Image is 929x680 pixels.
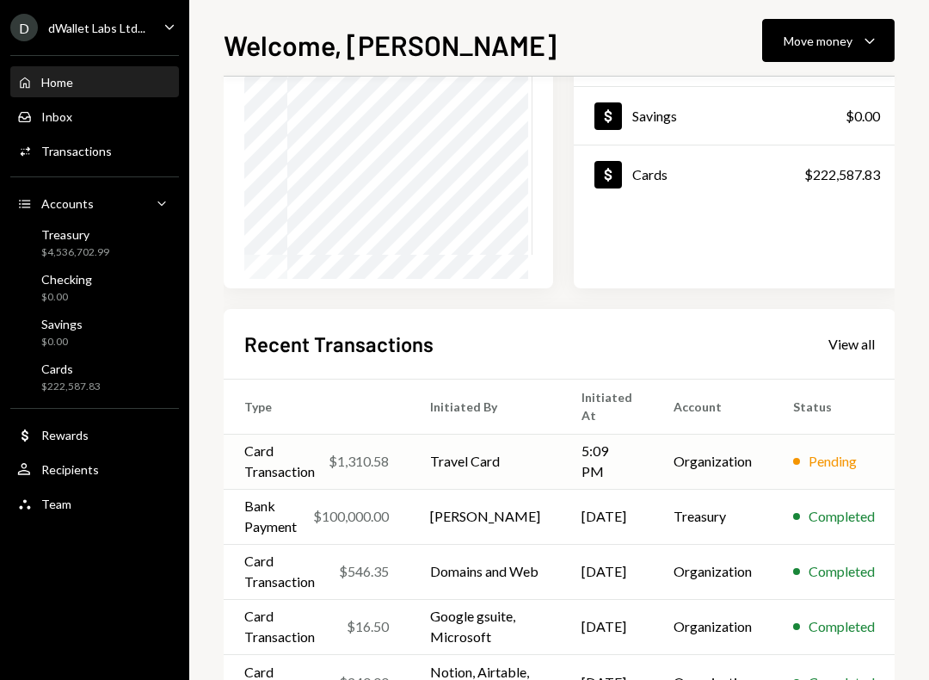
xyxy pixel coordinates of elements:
[809,506,875,527] div: Completed
[41,335,83,349] div: $0.00
[653,544,772,599] td: Organization
[828,336,875,353] div: View all
[10,312,179,353] a: Savings$0.00
[41,290,92,305] div: $0.00
[828,334,875,353] a: View all
[846,106,880,127] div: $0.00
[224,28,557,62] h1: Welcome, [PERSON_NAME]
[41,109,72,124] div: Inbox
[41,317,83,331] div: Savings
[244,441,315,482] div: Card Transaction
[809,561,875,582] div: Completed
[41,227,109,242] div: Treasury
[409,434,561,489] td: Travel Card
[653,379,772,434] th: Account
[561,489,653,544] td: [DATE]
[561,379,653,434] th: Initiated At
[561,434,653,489] td: 5:09 PM
[809,451,857,472] div: Pending
[10,188,179,219] a: Accounts
[762,19,895,62] button: Move money
[409,599,561,654] td: Google gsuite, Microsoft
[10,14,38,41] div: D
[41,144,112,158] div: Transactions
[409,379,561,434] th: Initiated By
[41,245,109,260] div: $4,536,702.99
[804,164,880,185] div: $222,587.83
[653,599,772,654] td: Organization
[10,454,179,485] a: Recipients
[41,75,73,90] div: Home
[10,419,179,450] a: Rewards
[41,196,94,211] div: Accounts
[561,544,653,599] td: [DATE]
[10,135,179,166] a: Transactions
[574,145,901,203] a: Cards$222,587.83
[10,488,179,519] a: Team
[653,489,772,544] td: Treasury
[41,428,89,442] div: Rewards
[339,561,389,582] div: $546.35
[41,380,101,394] div: $222,587.83
[10,356,179,398] a: Cards$222,587.83
[41,272,92,287] div: Checking
[41,497,71,511] div: Team
[10,222,179,263] a: Treasury$4,536,702.99
[41,462,99,477] div: Recipients
[632,166,668,182] div: Cards
[10,267,179,308] a: Checking$0.00
[10,101,179,132] a: Inbox
[574,87,901,145] a: Savings$0.00
[784,32,852,50] div: Move money
[244,606,333,647] div: Card Transaction
[653,434,772,489] td: Organization
[41,362,101,376] div: Cards
[48,21,145,35] div: dWallet Labs Ltd...
[809,616,875,637] div: Completed
[409,489,561,544] td: [PERSON_NAME]
[772,379,895,434] th: Status
[244,330,434,358] h2: Recent Transactions
[561,599,653,654] td: [DATE]
[224,379,409,434] th: Type
[409,544,561,599] td: Domains and Web
[10,66,179,97] a: Home
[347,616,389,637] div: $16.50
[244,551,325,592] div: Card Transaction
[329,451,389,472] div: $1,310.58
[632,108,677,124] div: Savings
[313,506,389,527] div: $100,000.00
[244,496,299,537] div: Bank Payment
